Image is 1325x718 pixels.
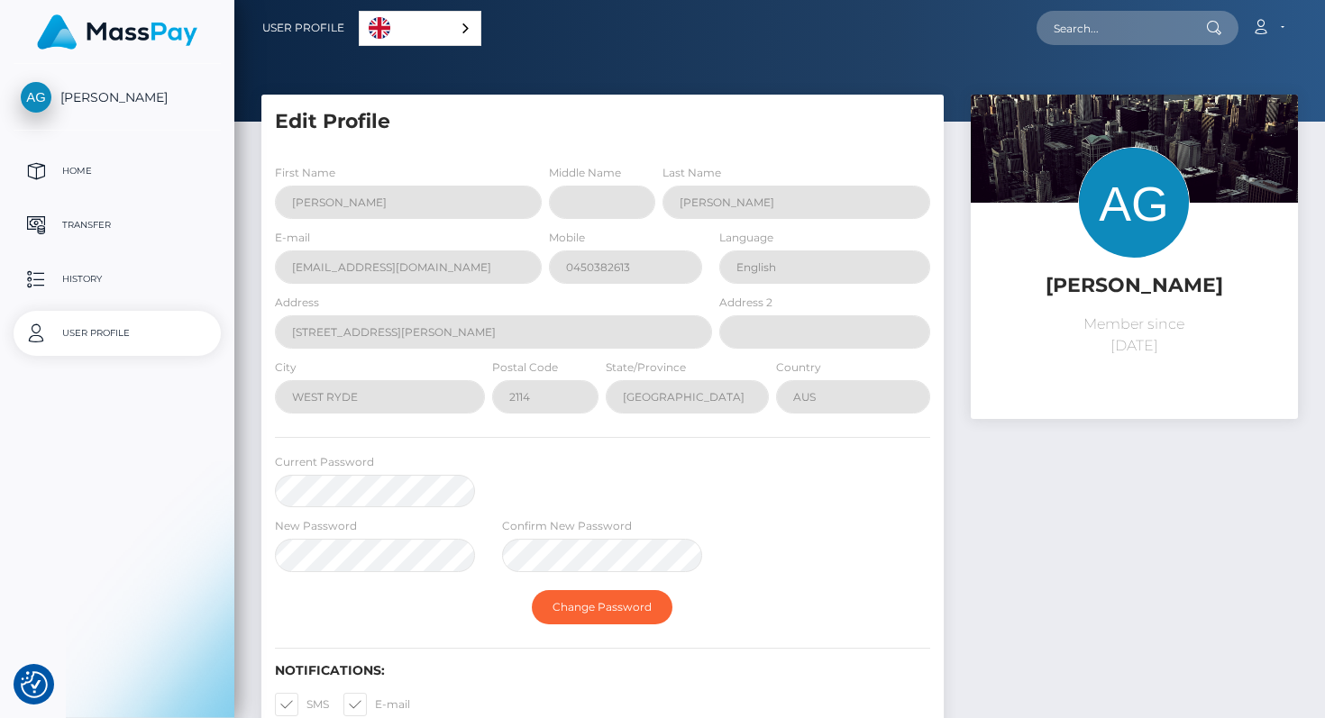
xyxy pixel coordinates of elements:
label: Address 2 [719,295,772,311]
aside: Language selected: English [359,11,481,46]
label: Middle Name [549,165,621,181]
label: Mobile [549,230,585,246]
h5: [PERSON_NAME] [984,272,1284,300]
label: Current Password [275,454,374,470]
img: MassPay [37,14,197,50]
h5: Edit Profile [275,108,930,136]
p: History [21,266,214,293]
label: Address [275,295,319,311]
a: User Profile [14,311,221,356]
p: Home [21,158,214,185]
div: Language [359,11,481,46]
img: Revisit consent button [21,671,48,698]
label: SMS [275,693,329,716]
a: History [14,257,221,302]
label: Country [776,359,821,376]
a: Transfer [14,203,221,248]
label: Language [719,230,773,246]
p: Member since [DATE] [984,314,1284,357]
label: E-mail [343,693,410,716]
p: User Profile [21,320,214,347]
button: Change Password [532,590,672,624]
label: Last Name [662,165,721,181]
a: User Profile [262,9,344,47]
label: Confirm New Password [502,518,632,534]
label: First Name [275,165,335,181]
label: E-mail [275,230,310,246]
p: Transfer [21,212,214,239]
input: Search... [1037,11,1206,45]
label: State/Province [606,359,686,376]
label: New Password [275,518,357,534]
a: Home [14,149,221,194]
img: ... [971,95,1298,313]
h6: Notifications: [275,663,930,678]
a: English [360,12,480,45]
button: Consent Preferences [21,671,48,698]
label: Postal Code [492,359,558,376]
span: [PERSON_NAME] [14,89,221,105]
label: City [275,359,297,376]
